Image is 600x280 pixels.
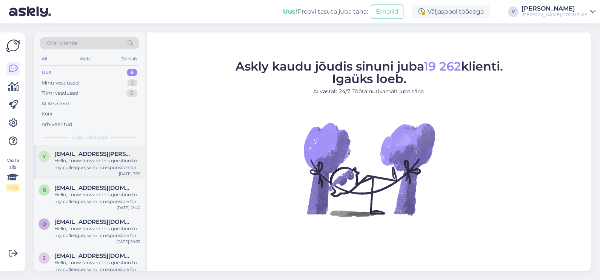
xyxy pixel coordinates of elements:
div: [DATE] 21:40 [117,205,140,211]
div: Hello, I now forward this question to my colleague, who is responsible for this. The reply will b... [54,225,140,239]
span: r [43,187,46,193]
div: Väljaspool tööaega [412,5,490,18]
span: villu.holm@gmail.com [54,151,133,157]
div: Hello, I now forward this question to my colleague, who is responsible for this. The reply will b... [54,259,140,273]
div: [DATE] 20:35 [116,239,140,245]
span: j [43,255,45,261]
div: 2 / 3 [6,184,20,191]
a: [PERSON_NAME][PERSON_NAME] GROUP AS [522,6,595,18]
div: Uus [42,69,51,76]
div: Arhiveeritud [42,121,72,128]
div: Kõik [42,110,52,118]
div: Tiimi vestlused [42,89,78,97]
span: Uued vestlused [72,134,107,141]
span: Askly kaudu jõudis sinuni juba klienti. Igaüks loeb. [235,59,503,86]
button: Emailid [371,5,403,19]
div: Socials [120,54,139,64]
img: Askly Logo [6,38,20,53]
b: Uus! [283,8,297,15]
span: Otsi kliente [47,39,77,47]
img: No Chat active [301,102,437,237]
span: v [43,153,46,159]
span: jlepik442@gmail.com [54,252,133,259]
div: Proovi tasuta juba täna: [283,7,368,16]
div: Hello, I now forward this question to my colleague, who is responsible for this. The reply will b... [54,157,140,171]
div: Vaata siia [6,157,20,191]
div: [PERSON_NAME] [522,6,587,12]
span: outi.uutela@saunalahti.fi [54,218,133,225]
div: Web [78,54,91,64]
div: 6 [127,69,137,76]
div: Minu vestlused [42,79,79,87]
p: AI vastab 24/7. Tööta nutikamalt juba täna. [235,88,503,95]
span: 19 262 [424,59,461,74]
span: o [42,221,46,227]
div: [DATE] 7:39 [119,171,140,177]
div: AI Assistent [42,100,69,108]
div: All [40,54,49,64]
div: Hello, I now forward this question to my colleague, who is responsible for this. The reply will b... [54,191,140,205]
div: V [508,6,518,17]
div: [PERSON_NAME] GROUP AS [522,12,587,18]
div: 0 [126,89,137,97]
div: 2 [127,79,137,87]
span: raivoarusaar123@gmail.com [54,185,133,191]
